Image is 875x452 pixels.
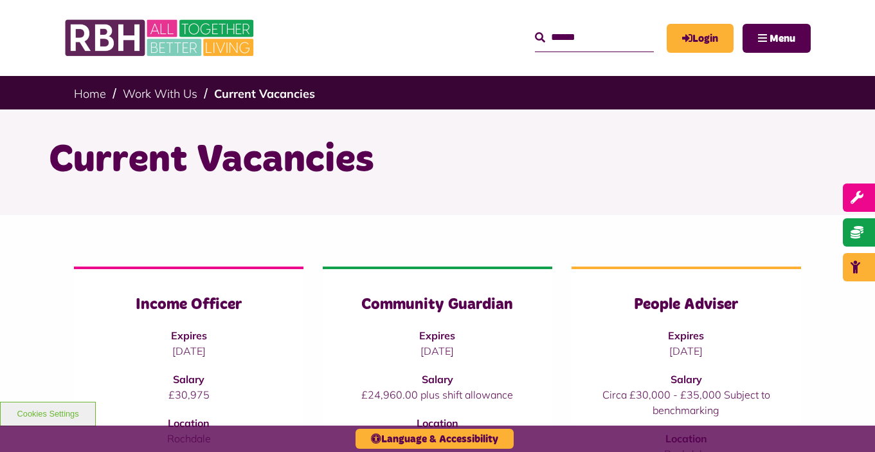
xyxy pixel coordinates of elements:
[171,329,207,342] strong: Expires
[743,24,811,53] button: Navigation
[348,295,527,315] h3: Community Guardian
[770,33,795,44] span: Menu
[597,387,775,418] p: Circa £30,000 - £35,000 Subject to benchmarking
[348,343,527,359] p: [DATE]
[348,387,527,402] p: £24,960.00 plus shift allowance
[671,373,702,386] strong: Salary
[100,387,278,402] p: £30,975
[214,86,315,101] a: Current Vacancies
[422,373,453,386] strong: Salary
[668,329,704,342] strong: Expires
[417,417,458,429] strong: Location
[597,295,775,315] h3: People Adviser
[123,86,197,101] a: Work With Us
[74,86,106,101] a: Home
[597,343,775,359] p: [DATE]
[817,394,875,452] iframe: Netcall Web Assistant for live chat
[100,343,278,359] p: [DATE]
[49,135,827,185] h1: Current Vacancies
[100,295,278,315] h3: Income Officer
[64,13,257,63] img: RBH
[173,373,204,386] strong: Salary
[356,429,514,449] button: Language & Accessibility
[419,329,455,342] strong: Expires
[168,417,210,429] strong: Location
[667,24,734,53] a: MyRBH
